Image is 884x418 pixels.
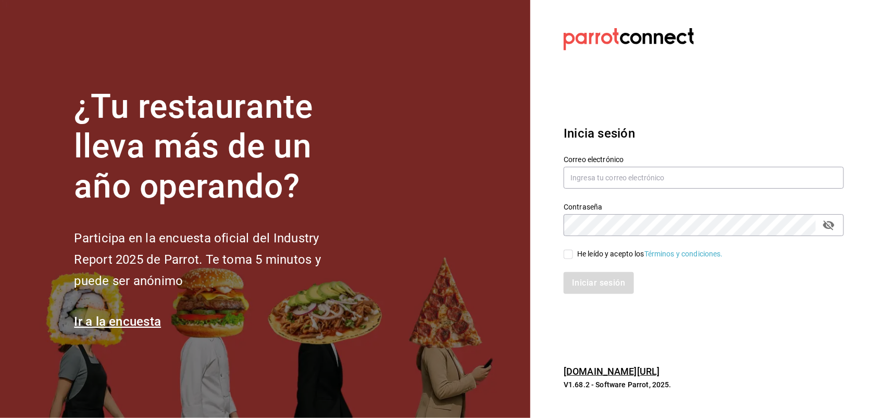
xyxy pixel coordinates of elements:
[820,216,838,234] button: Campo de contraseña
[74,228,356,291] h2: Participa en la encuesta oficial del Industry Report 2025 de Parrot. Te toma 5 minutos y puede se...
[74,314,161,329] a: Ir a la encuesta
[564,203,844,211] label: Contraseña
[644,250,723,258] a: Términos y condiciones.
[564,167,844,189] input: Ingresa tu correo electrónico
[564,156,844,163] label: Correo electrónico
[564,379,844,390] p: V1.68.2 - Software Parrot, 2025.
[74,87,356,207] h1: ¿Tu restaurante lleva más de un año operando?
[577,249,723,260] div: He leído y acepto los
[564,124,844,143] h3: Inicia sesión
[564,366,659,377] a: [DOMAIN_NAME][URL]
